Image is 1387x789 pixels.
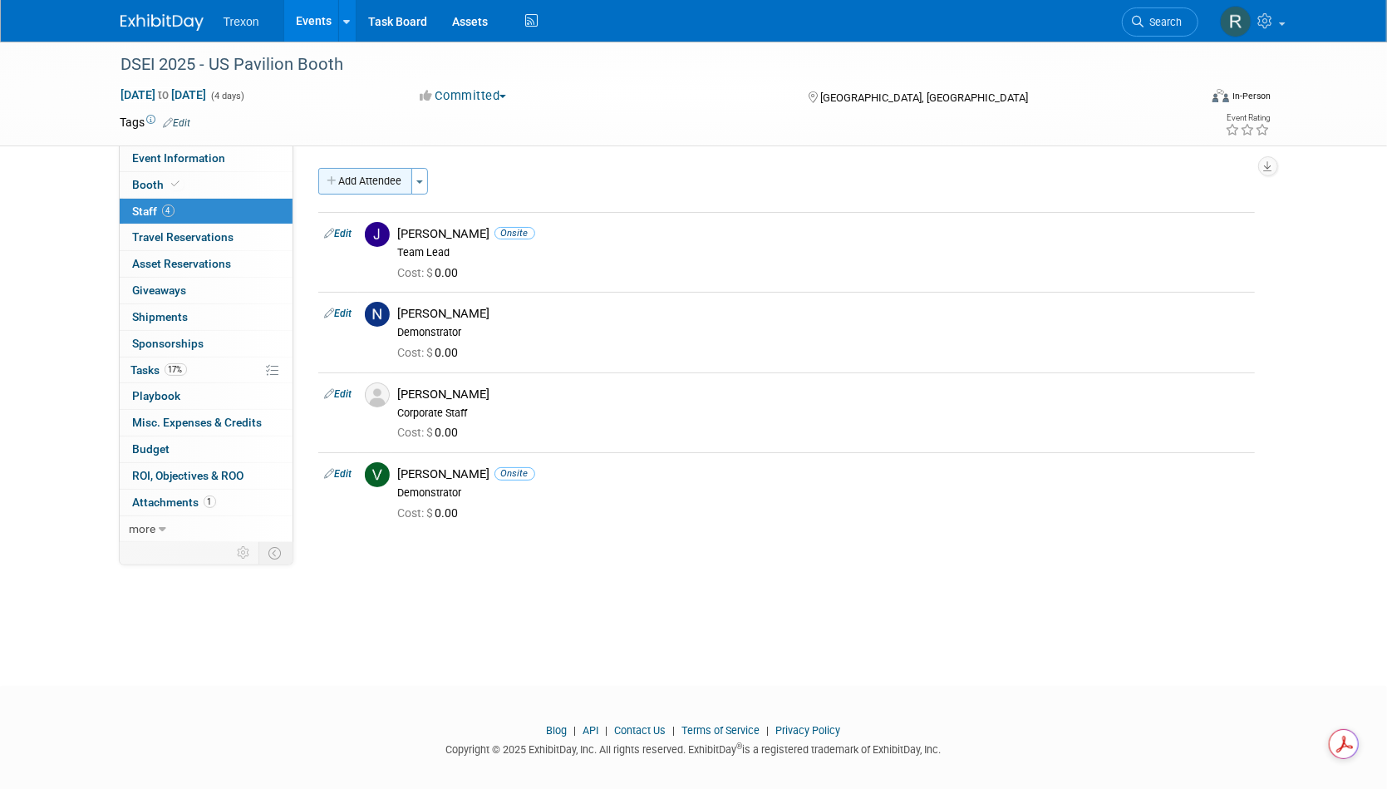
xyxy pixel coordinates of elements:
span: | [602,724,612,737]
a: Sponsorships [120,331,293,357]
a: Terms of Service [682,724,760,737]
a: ROI, Objectives & ROO [120,463,293,489]
span: Giveaways [133,284,187,297]
span: Cost: $ [398,266,435,279]
span: Onsite [494,467,535,480]
span: Travel Reservations [133,230,234,244]
div: [PERSON_NAME] [398,466,1248,482]
i: Booth reservation complete [172,180,180,189]
td: Tags [121,114,191,131]
img: ExhibitDay [121,14,204,31]
a: Edit [325,388,352,400]
span: Event Information [133,151,226,165]
div: In-Person [1232,90,1271,102]
span: | [763,724,774,737]
span: 0.00 [398,426,465,439]
a: API [583,724,599,737]
span: Cost: $ [398,346,435,359]
a: Shipments [120,304,293,330]
span: Tasks [131,363,187,377]
span: Search [1144,16,1183,28]
span: Misc. Expenses & Credits [133,416,263,429]
span: 1 [204,496,216,508]
a: Search [1122,7,1198,37]
a: Edit [325,228,352,239]
span: Trexon [224,15,259,28]
span: Shipments [133,310,189,323]
a: Event Information [120,145,293,171]
a: Contact Us [615,724,666,737]
a: Misc. Expenses & Credits [120,410,293,436]
span: Staff [133,205,175,218]
span: Cost: $ [398,506,435,520]
td: Personalize Event Tab Strip [230,542,259,564]
span: Cost: $ [398,426,435,439]
span: 0.00 [398,506,465,520]
div: [PERSON_NAME] [398,306,1248,322]
span: ROI, Objectives & ROO [133,469,244,482]
img: Format-Inperson.png [1212,89,1229,102]
span: Playbook [133,389,181,402]
span: (4 days) [210,91,245,101]
span: | [570,724,581,737]
img: Ryan Flores [1220,6,1252,37]
a: Budget [120,436,293,462]
span: Onsite [494,227,535,239]
a: Tasks17% [120,358,293,383]
a: Edit [164,117,191,129]
div: Team Lead [398,246,1248,259]
a: Edit [325,308,352,319]
a: Blog [547,724,568,737]
span: Budget [133,442,170,456]
div: DSEI 2025 - US Pavilion Booth [116,50,1173,80]
span: | [669,724,680,737]
a: Giveaways [120,278,293,303]
span: [DATE] [DATE] [121,87,208,102]
div: Event Format [1100,86,1271,111]
td: Toggle Event Tabs [258,542,293,564]
button: Add Attendee [318,168,412,195]
a: Travel Reservations [120,224,293,250]
div: Demonstrator [398,486,1248,500]
a: more [120,516,293,542]
span: more [130,522,156,535]
span: Asset Reservations [133,257,232,270]
span: 0.00 [398,266,465,279]
a: Edit [325,468,352,480]
span: 17% [165,363,187,376]
span: Attachments [133,496,216,509]
a: Asset Reservations [120,251,293,277]
div: Event Rating [1225,114,1270,122]
span: Sponsorships [133,337,204,350]
img: Associate-Profile-5.png [365,382,390,407]
a: Privacy Policy [776,724,841,737]
span: [GEOGRAPHIC_DATA], [GEOGRAPHIC_DATA] [820,91,1028,104]
span: 4 [162,205,175,217]
img: N.jpg [365,302,390,327]
a: Playbook [120,383,293,409]
sup: ® [737,742,743,751]
div: [PERSON_NAME] [398,226,1248,242]
div: [PERSON_NAME] [398,387,1248,402]
span: to [156,88,172,101]
img: J.jpg [365,222,390,247]
span: Booth [133,178,184,191]
button: Committed [414,87,513,105]
div: Demonstrator [398,326,1248,339]
a: Booth [120,172,293,198]
a: Staff4 [120,199,293,224]
a: Attachments1 [120,490,293,515]
span: 0.00 [398,346,465,359]
img: V.jpg [365,462,390,487]
div: Corporate Staff [398,407,1248,420]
